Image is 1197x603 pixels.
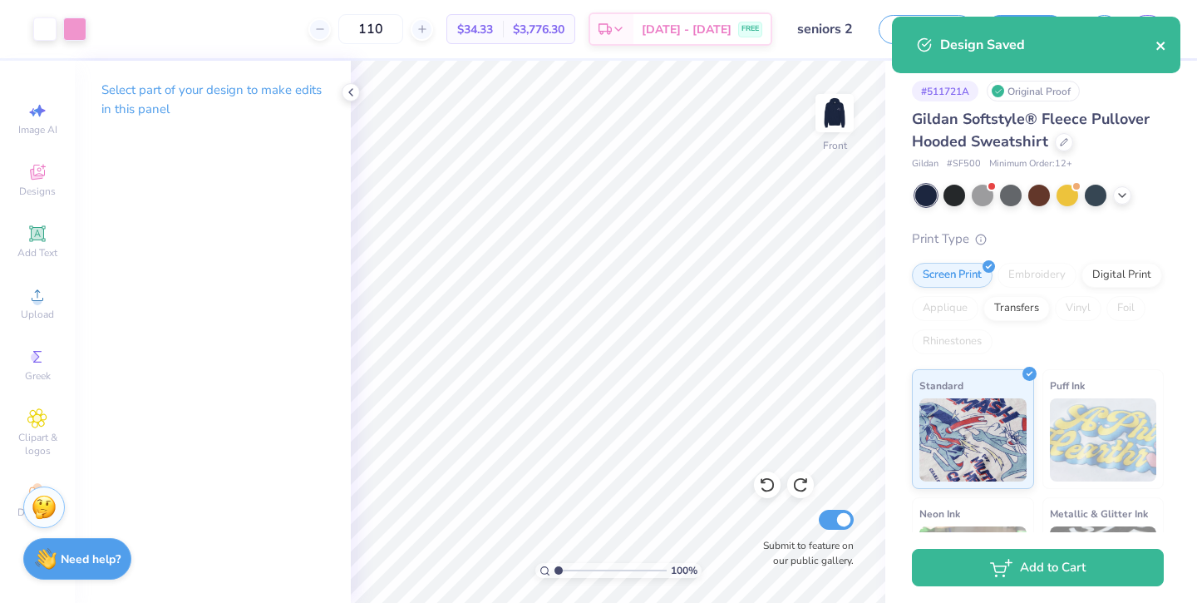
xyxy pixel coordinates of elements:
span: Gildan [912,157,938,171]
span: 100 % [671,563,697,578]
div: Print Type [912,230,1164,249]
span: Standard [919,377,963,394]
img: Standard [919,398,1027,482]
strong: Need help? [61,551,121,567]
div: Transfers [983,296,1050,321]
span: $3,776.30 [513,21,564,38]
button: Save as [879,15,973,44]
button: Add to Cart [912,549,1164,586]
span: Add Text [17,246,57,259]
span: $34.33 [457,21,493,38]
img: Puff Ink [1050,398,1157,482]
div: Design Saved [940,35,1155,55]
input: Untitled Design [785,12,866,46]
span: Minimum Order: 12 + [989,157,1072,171]
span: Designs [19,185,56,198]
img: Front [818,96,851,130]
label: Submit to feature on our public gallery. [754,538,854,568]
div: Foil [1106,296,1145,321]
span: [DATE] - [DATE] [642,21,731,38]
span: Neon Ink [919,505,960,522]
div: Vinyl [1055,296,1101,321]
p: Select part of your design to make edits in this panel [101,81,324,119]
div: Applique [912,296,978,321]
span: Decorate [17,506,57,519]
div: Rhinestones [912,329,993,354]
span: Clipart & logos [8,431,66,457]
span: FREE [741,23,759,35]
div: # 511721A [912,81,978,101]
span: Image AI [18,123,57,136]
div: Digital Print [1081,263,1162,288]
button: close [1155,35,1167,55]
div: Original Proof [987,81,1080,101]
div: Embroidery [997,263,1076,288]
span: Greek [25,369,51,383]
div: Screen Print [912,263,993,288]
span: Upload [21,308,54,321]
span: # SF500 [947,157,981,171]
span: Gildan Softstyle® Fleece Pullover Hooded Sweatshirt [912,109,1150,151]
span: Metallic & Glitter Ink [1050,505,1148,522]
input: – – [338,14,403,44]
span: Puff Ink [1050,377,1085,394]
div: Front [823,138,847,153]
